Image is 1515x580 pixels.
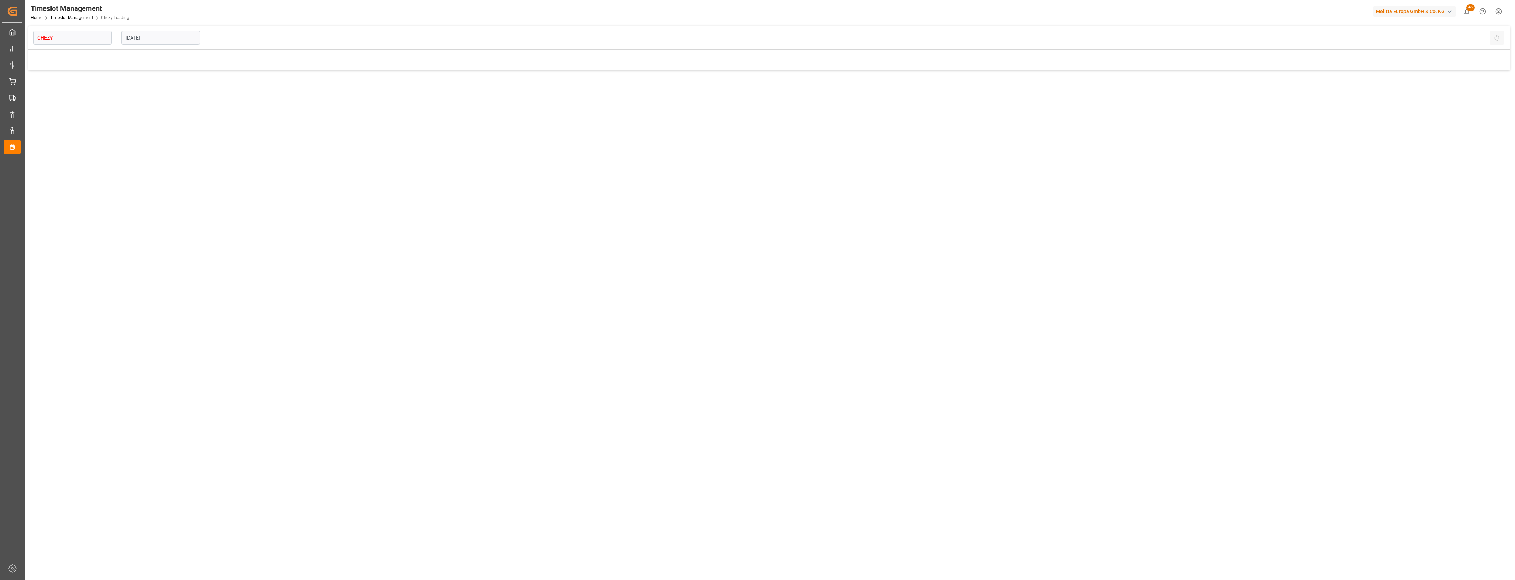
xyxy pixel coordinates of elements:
div: Melitta Europa GmbH & Co. KG [1373,6,1456,17]
a: Home [31,15,42,20]
div: Timeslot Management [31,3,129,14]
span: 45 [1466,4,1475,11]
button: Melitta Europa GmbH & Co. KG [1373,5,1459,18]
button: show 45 new notifications [1459,4,1475,19]
a: Timeslot Management [50,15,93,20]
input: DD-MM-YYYY [121,31,200,45]
button: Help Center [1475,4,1491,19]
input: Type to search/select [33,31,112,45]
